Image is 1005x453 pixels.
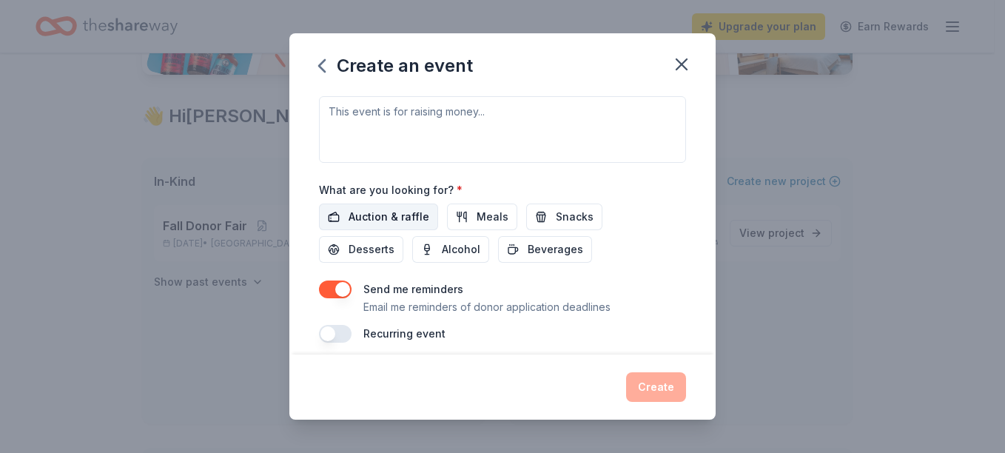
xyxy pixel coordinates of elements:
button: Beverages [498,236,592,263]
label: Recurring event [363,327,446,340]
span: Snacks [556,208,594,226]
button: Alcohol [412,236,489,263]
label: What are you looking for? [319,183,463,198]
button: Snacks [526,204,602,230]
span: Meals [477,208,508,226]
span: Desserts [349,241,394,258]
p: Email me reminders of donor application deadlines [363,298,611,316]
span: Beverages [528,241,583,258]
label: Send me reminders [363,283,463,295]
span: Alcohol [442,241,480,258]
button: Auction & raffle [319,204,438,230]
button: Desserts [319,236,403,263]
button: Meals [447,204,517,230]
span: Auction & raffle [349,208,429,226]
div: Create an event [319,54,473,78]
